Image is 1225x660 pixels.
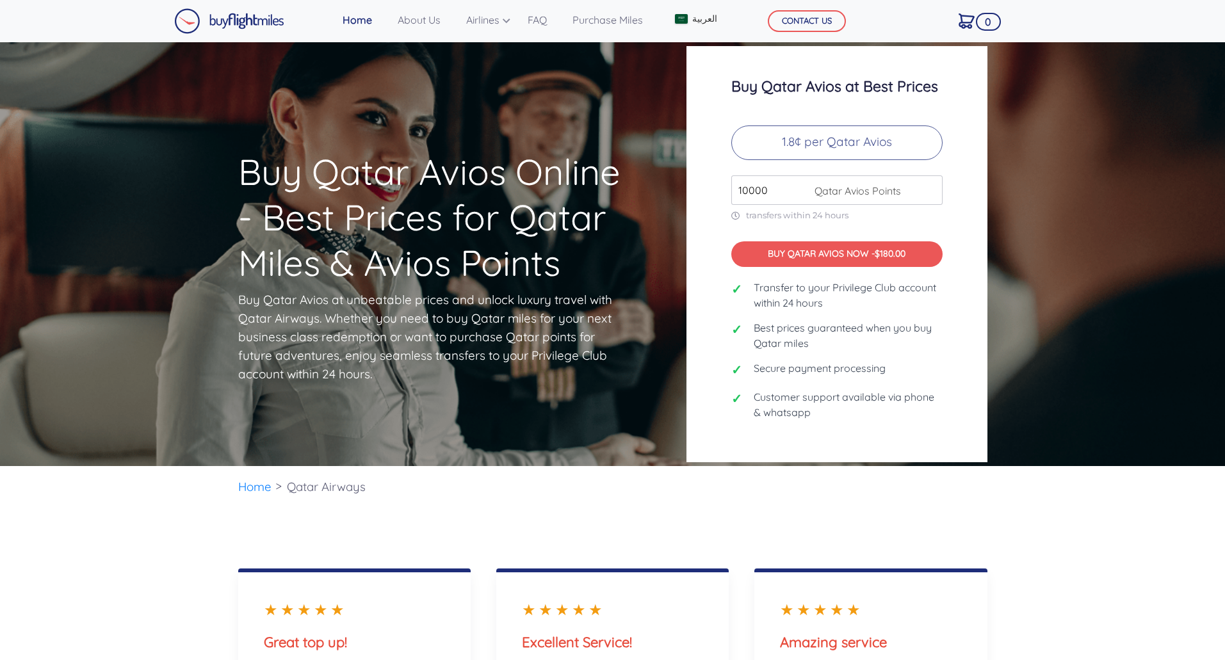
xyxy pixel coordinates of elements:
[768,10,846,32] button: CONTACT US
[780,634,961,650] h3: Amazing service
[238,77,637,286] h1: Buy Qatar Avios Online - Best Prices for Qatar Miles & Avios Points
[953,7,980,34] a: 0
[461,7,507,33] a: Airlines
[670,7,721,31] a: العربية
[675,14,688,24] img: Arabic
[264,598,445,621] div: ★★★★★
[875,248,905,259] span: $180.00
[731,280,744,299] span: ✓
[754,360,886,376] span: Secure payment processing
[238,291,616,383] p: Buy Qatar Avios at unbeatable prices and unlock luxury travel with Qatar Airways. Whether you nee...
[780,598,961,621] div: ★★★★★
[238,479,272,494] a: Home
[731,210,943,221] p: transfers within 24 hours
[731,389,744,408] span: ✓
[522,634,703,650] h3: Excellent Service!
[731,241,943,268] button: BUY QATAR AVIOS NOW -$180.00
[731,360,744,380] span: ✓
[264,634,445,650] h3: Great top up!
[522,598,703,621] div: ★★★★★
[976,13,1001,31] span: 0
[567,7,648,33] a: Purchase Miles
[523,7,552,33] a: FAQ
[174,5,284,37] a: Buy Flight Miles Logo
[692,12,717,26] span: العربية
[959,13,975,29] img: Cart
[754,389,943,420] span: Customer support available via phone & whatsapp
[731,125,943,160] p: 1.8¢ per Qatar Avios
[393,7,446,33] a: About Us
[754,320,943,351] span: Best prices guaranteed when you buy Qatar miles
[731,320,744,339] span: ✓
[280,466,372,508] li: Qatar Airways
[337,7,377,33] a: Home
[808,183,901,198] span: Qatar Avios Points
[754,280,943,310] span: Transfer to your Privilege Club account within 24 hours
[731,78,943,95] h3: Buy Qatar Avios at Best Prices
[174,8,284,34] img: Buy Flight Miles Logo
